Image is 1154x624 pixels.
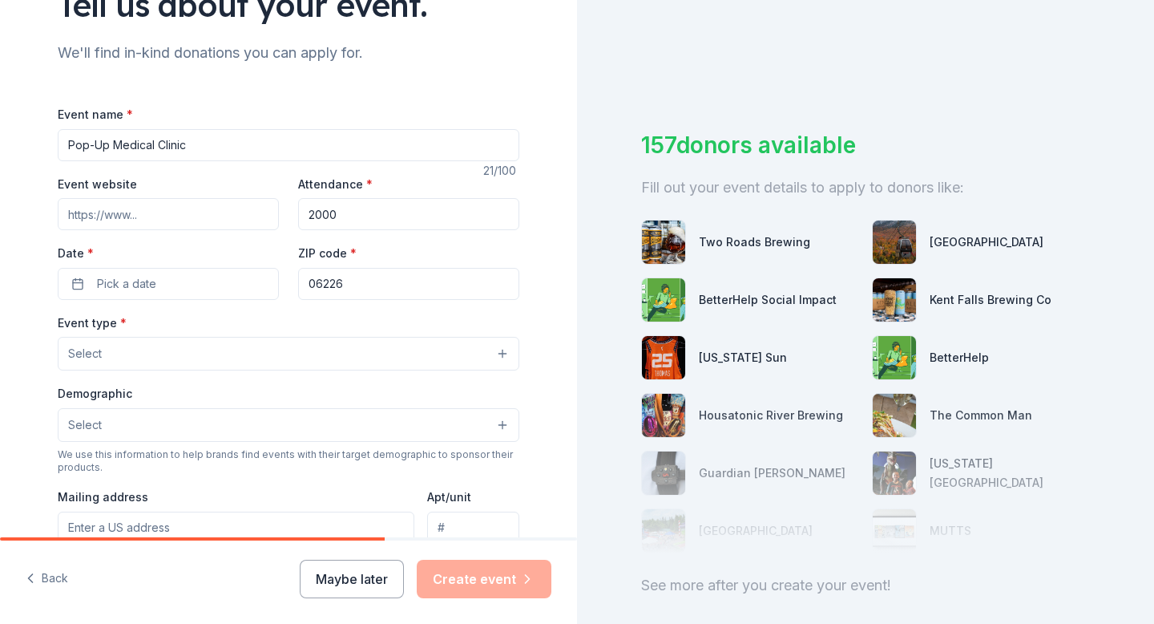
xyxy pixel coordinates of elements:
[930,348,989,367] div: BetterHelp
[642,221,685,264] img: photo for Two Roads Brewing
[699,290,837,310] div: BetterHelp Social Impact
[58,448,519,474] div: We use this information to help brands find events with their target demographic to sponsor their...
[298,176,373,192] label: Attendance
[68,415,102,435] span: Select
[97,274,156,294] span: Pick a date
[641,573,1090,598] div: See more after you create your event!
[58,245,279,261] label: Date
[873,221,916,264] img: photo for Loon Mountain Resort
[58,176,137,192] label: Event website
[930,233,1043,252] div: [GEOGRAPHIC_DATA]
[298,245,357,261] label: ZIP code
[699,348,787,367] div: [US_STATE] Sun
[641,175,1090,201] div: Fill out your event details to apply to donors like:
[642,278,685,322] img: photo for BetterHelp Social Impact
[68,344,102,363] span: Select
[298,198,519,230] input: 20
[58,268,279,300] button: Pick a date
[58,337,519,371] button: Select
[58,40,519,66] div: We'll find in-kind donations you can apply for.
[58,512,414,544] input: Enter a US address
[300,560,404,598] button: Maybe later
[699,233,810,252] div: Two Roads Brewing
[930,290,1051,310] div: Kent Falls Brewing Co
[298,268,519,300] input: 12345 (U.S. only)
[873,278,916,322] img: photo for Kent Falls Brewing Co
[642,336,685,379] img: photo for Connecticut Sun
[58,129,519,161] input: Spring Fundraiser
[58,386,132,402] label: Demographic
[58,408,519,442] button: Select
[641,128,1090,162] div: 157 donors available
[483,161,519,180] div: 21 /100
[58,198,279,230] input: https://www...
[427,512,519,544] input: #
[58,107,133,123] label: Event name
[58,489,148,505] label: Mailing address
[427,489,471,505] label: Apt/unit
[873,336,916,379] img: photo for BetterHelp
[26,562,68,596] button: Back
[58,315,127,331] label: Event type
